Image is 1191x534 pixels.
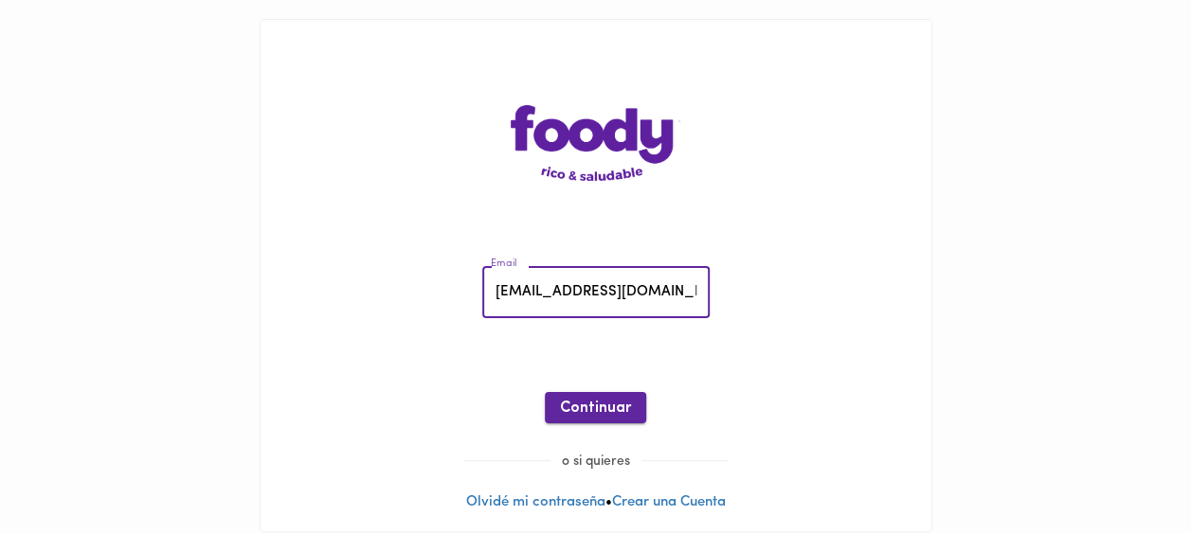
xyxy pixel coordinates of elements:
[560,400,631,418] span: Continuar
[550,454,641,469] span: o si quieres
[466,495,605,509] a: Olvidé mi contraseña
[1081,424,1172,515] iframe: Messagebird Livechat Widget
[482,267,710,319] input: pepitoperez@gmail.com
[511,105,681,181] img: logo-main-page.png
[261,20,931,531] div: •
[612,495,726,509] a: Crear una Cuenta
[545,392,646,423] button: Continuar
